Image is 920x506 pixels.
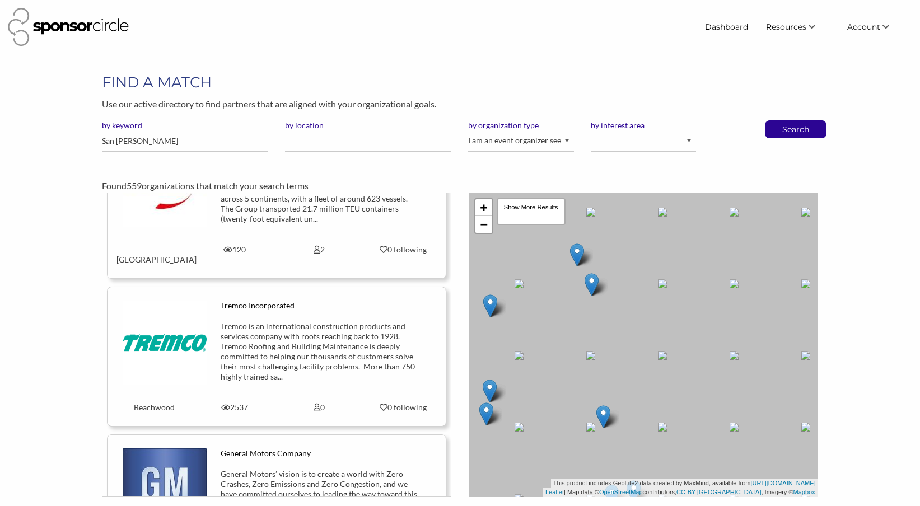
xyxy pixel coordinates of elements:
[599,489,643,495] a: OpenStreetMap
[116,301,437,413] a: Tremco Incorporated Tremco is an international construction products and services company with ro...
[838,17,912,37] li: Account
[277,245,361,255] div: 2
[793,489,815,495] a: Mapbox
[847,22,880,32] span: Account
[221,448,417,458] div: General Motors Company
[551,479,818,488] div: This product includes GeoLite2 data created by MaxMind, available from
[757,17,838,37] li: Resources
[221,301,417,311] div: Tremco Incorporated
[193,245,277,255] div: 120
[116,143,437,265] a: CMA [MEDICAL_DATA] Led by [PERSON_NAME], the CMA [MEDICAL_DATA] Group, a global player in sea, la...
[102,72,818,92] h1: FIND A MATCH
[751,480,816,486] a: [URL][DOMAIN_NAME]
[221,321,417,382] div: Tremco is an international construction products and services company with roots reaching back to...
[475,199,492,216] a: Zoom in
[543,488,818,497] div: | Map data © contributors, , Imagery ©
[277,402,361,413] div: 0
[8,8,129,46] img: Sponsor Circle Logo
[497,198,566,225] div: Show More Results
[221,163,417,224] div: Led by [PERSON_NAME], the CMA [MEDICAL_DATA] Group, a global player in sea, land, air and logisti...
[370,245,437,255] div: 0 following
[475,216,492,233] a: Zoom out
[766,22,806,32] span: Resources
[193,402,277,413] div: 2537
[468,120,573,130] label: by organization type
[370,402,437,413] div: 0 following
[102,120,268,130] label: by keyword
[102,179,818,193] div: Found organizations that match your search terms
[285,120,451,130] label: by location
[108,245,193,265] div: [GEOGRAPHIC_DATA]
[676,489,761,495] a: CC-BY-[GEOGRAPHIC_DATA]
[591,120,696,130] label: by interest area
[545,489,564,495] a: Leaflet
[696,17,757,37] a: Dashboard
[102,97,818,111] p: Use our active directory to find partners that are aligned with your organizational goals.
[108,402,193,413] div: Beachwood
[127,180,142,191] span: 559
[777,121,814,138] button: Search
[123,301,207,385] img: lrc7uffvlk5tqfv4vtcq
[102,130,268,152] input: Please enter one or more keywords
